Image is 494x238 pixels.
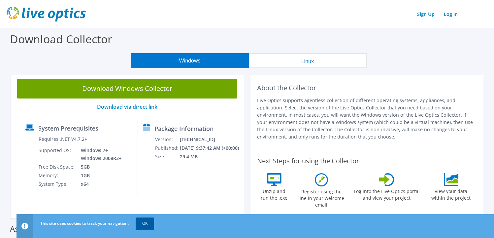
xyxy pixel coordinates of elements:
label: System Prerequisites [38,125,98,132]
td: 5GB [76,163,123,171]
td: Size: [155,152,180,161]
label: Assessments supported by the Windows Collector [10,225,193,232]
td: Version: [155,135,180,144]
a: Sign Up [414,9,438,19]
label: View your data within the project [427,186,475,201]
td: Published: [155,144,180,152]
td: x64 [76,180,123,188]
a: Log In [441,9,461,19]
td: System Type: [38,180,76,188]
button: Windows [131,53,249,68]
td: Supported OS: [38,146,76,163]
td: Memory: [38,171,76,180]
a: Download via direct link [97,103,157,110]
label: Unzip and run the .exe [259,186,289,201]
td: [TECHNICAL_ID] [180,135,241,144]
td: 1GB [76,171,123,180]
h2: About the Collector [257,84,477,92]
td: Windows 7+ Windows 2008R2+ [76,146,123,163]
label: Register using the line in your welcome email [297,186,346,208]
span: This site uses cookies to track your navigation. [40,220,129,226]
img: live_optics_svg.svg [7,7,86,21]
label: Package Information [154,125,214,132]
label: Log into the Live Optics portal and view your project [353,186,420,201]
label: Requires .NET V4.7.2+ [39,136,87,142]
td: Free Disk Space: [38,163,76,171]
a: Download Windows Collector [17,79,237,99]
td: [DATE] 9:37:42 AM (+00:00) [180,144,241,152]
a: OK [136,218,154,229]
button: Linux [249,53,367,68]
p: Live Optics supports agentless collection of different operating systems, appliances, and applica... [257,97,477,140]
label: Next Steps for using the Collector [257,157,359,165]
td: 29.4 MB [180,152,241,161]
label: Download Collector [10,31,112,47]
